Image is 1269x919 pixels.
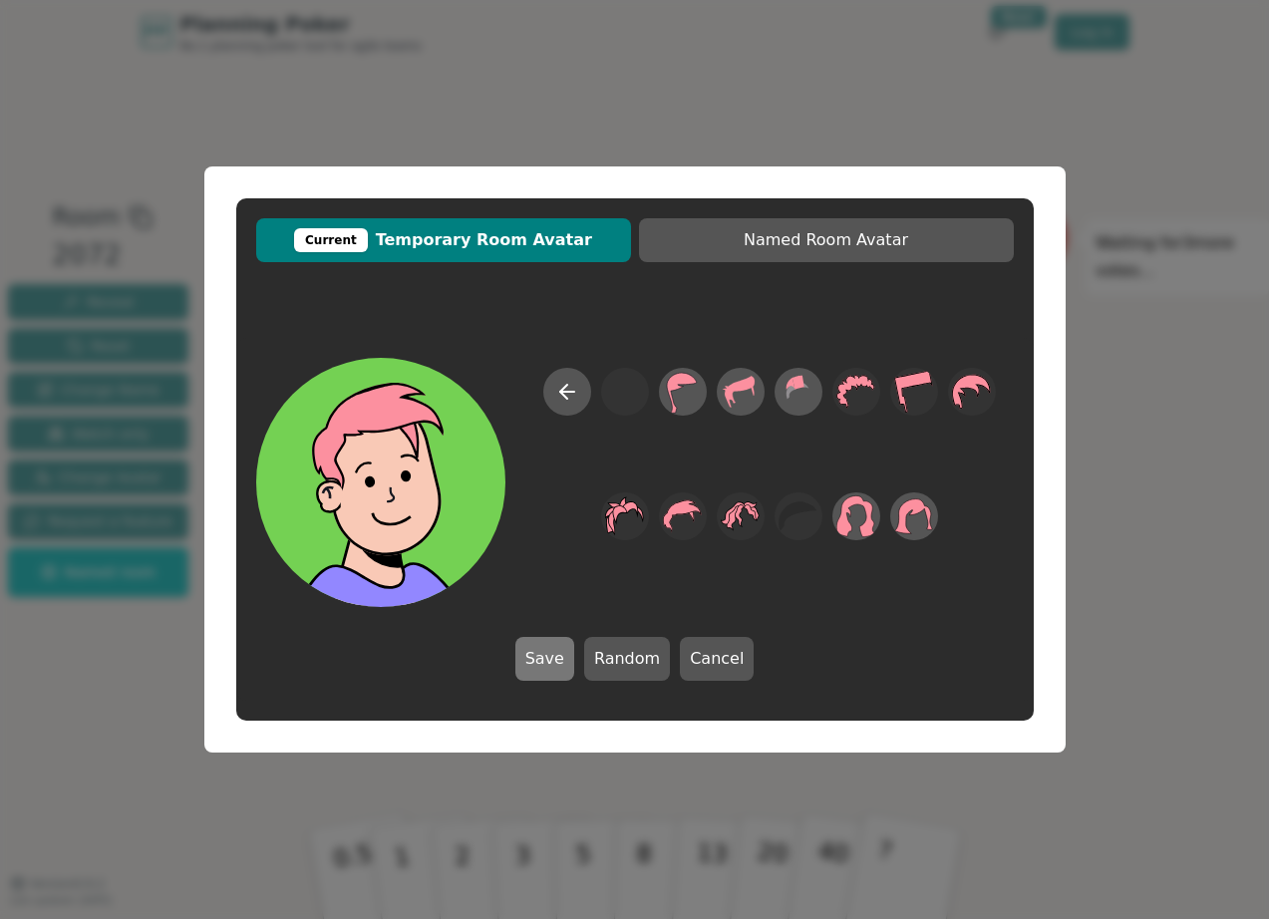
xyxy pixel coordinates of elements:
span: Temporary Room Avatar [266,228,621,252]
button: Cancel [680,637,754,681]
div: Current [294,228,368,252]
button: Random [584,637,670,681]
button: CurrentTemporary Room Avatar [256,218,631,262]
button: Save [515,637,574,681]
button: Named Room Avatar [639,218,1014,262]
span: Named Room Avatar [649,228,1004,252]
